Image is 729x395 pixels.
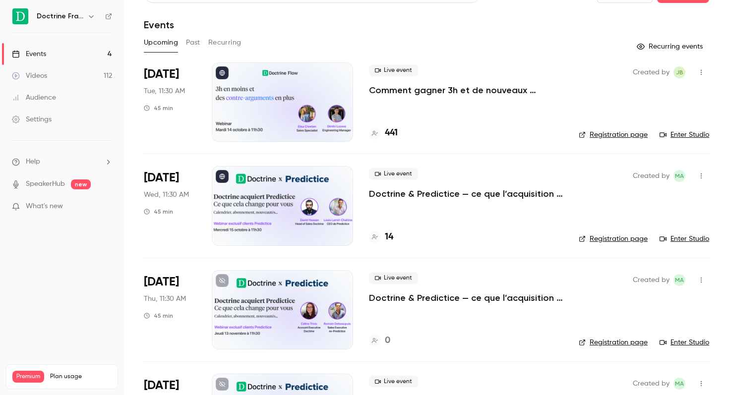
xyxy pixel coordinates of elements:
a: Comment gagner 3h et de nouveaux arguments ? [369,84,563,96]
button: Recurring events [632,39,709,55]
a: Registration page [579,130,648,140]
a: Registration page [579,338,648,347]
span: MA [675,170,684,182]
span: Live event [369,272,418,284]
span: Marie Agard [673,378,685,390]
span: Tue, 11:30 AM [144,86,185,96]
span: Created by [633,378,669,390]
a: Doctrine & Predictice — ce que l’acquisition change pour vous - Session 1 [369,188,563,200]
span: Marie Agard [673,274,685,286]
span: Thu, 11:30 AM [144,294,186,304]
a: 0 [369,334,390,347]
img: Doctrine France [12,8,28,24]
span: Premium [12,371,44,383]
span: Live event [369,168,418,180]
div: 45 min [144,104,173,112]
span: MA [675,274,684,286]
span: [DATE] [144,170,179,186]
button: Recurring [208,35,242,51]
span: What's new [26,201,63,212]
span: [DATE] [144,378,179,394]
span: Justine Burel [673,66,685,78]
a: 441 [369,126,398,140]
div: 45 min [144,208,173,216]
div: Oct 14 Tue, 11:30 AM (Europe/Paris) [144,62,196,142]
span: Created by [633,170,669,182]
div: Settings [12,114,52,124]
a: SpeakerHub [26,179,65,189]
h4: 441 [385,126,398,140]
h1: Events [144,19,174,31]
a: Enter Studio [660,338,709,347]
span: Marie Agard [673,170,685,182]
h4: 0 [385,334,390,347]
span: new [71,179,91,189]
span: JB [676,66,683,78]
div: Audience [12,93,56,103]
a: 14 [369,230,393,244]
a: Registration page [579,234,648,244]
div: Videos [12,71,47,81]
a: Doctrine & Predictice — ce que l’acquisition change pour vous - Session 2 [369,292,563,304]
a: Enter Studio [660,130,709,140]
span: Wed, 11:30 AM [144,190,189,200]
div: Events [12,49,46,59]
a: Enter Studio [660,234,709,244]
span: [DATE] [144,274,179,290]
span: Help [26,157,40,167]
span: MA [675,378,684,390]
h6: Doctrine France [37,11,83,21]
button: Upcoming [144,35,178,51]
li: help-dropdown-opener [12,157,112,167]
span: Live event [369,64,418,76]
button: Past [186,35,200,51]
div: Oct 15 Wed, 11:30 AM (Europe/Paris) [144,166,196,245]
span: Plan usage [50,373,112,381]
div: 45 min [144,312,173,320]
span: [DATE] [144,66,179,82]
iframe: Noticeable Trigger [100,202,112,211]
h4: 14 [385,230,393,244]
div: Nov 13 Thu, 11:30 AM (Europe/Paris) [144,270,196,349]
span: Created by [633,66,669,78]
span: Created by [633,274,669,286]
span: Live event [369,376,418,388]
